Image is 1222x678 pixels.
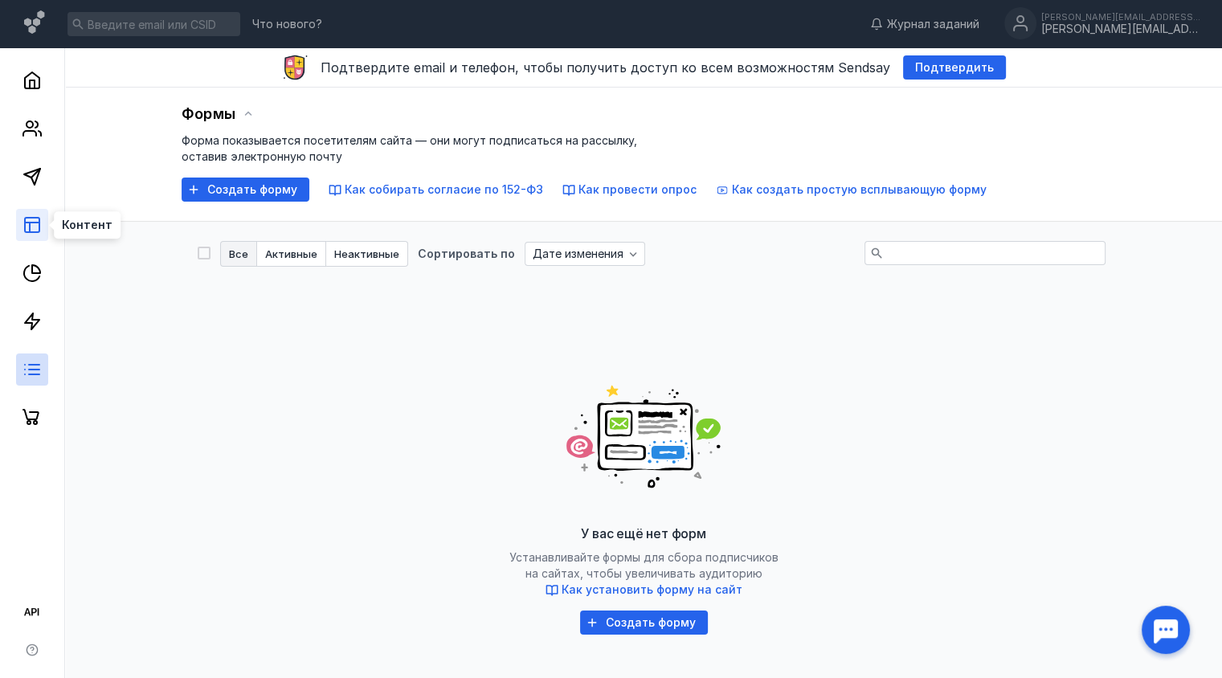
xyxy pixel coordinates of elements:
span: Создать форму [606,616,696,630]
button: Активные [257,241,326,267]
button: Дате изменения [525,242,645,266]
span: Как провести опрос [578,182,697,196]
div: Сортировать по [418,248,515,259]
a: Журнал заданий [862,16,987,32]
span: Устанавливайте формы для сбора подписчиков на сайтах, чтобы увеличивать аудиторию [483,550,804,598]
span: Создать форму [207,183,297,197]
button: Как создать простую всплывающую форму [716,182,987,198]
a: Что нового? [244,18,330,30]
span: Как создать простую всплывающую форму [732,182,987,196]
span: Неактивные [334,249,399,259]
button: Неактивные [326,241,408,267]
button: Подтвердить [903,55,1006,80]
button: Как собирать согласие по 152-ФЗ [329,182,543,198]
button: Все [220,241,257,267]
button: Как провести опрос [562,182,697,198]
span: Форма показывается посетителям сайта — они могут подписаться на рассылку, оставив электронную почту [182,133,637,163]
button: Создать форму [182,178,309,202]
span: Как установить форму на сайт [562,582,742,596]
span: Что нового? [252,18,322,30]
button: Как установить форму на сайт [546,582,742,598]
span: Все [229,249,248,259]
span: Активные [265,249,317,259]
span: Формы [182,105,235,122]
div: [PERSON_NAME][EMAIL_ADDRESS][DOMAIN_NAME] [1041,12,1202,22]
span: Дате изменения [533,247,623,261]
input: Введите email или CSID [67,12,240,36]
span: Подтвердить [915,61,994,75]
div: [PERSON_NAME][EMAIL_ADDRESS][DOMAIN_NAME] [1041,22,1202,36]
span: Журнал заданий [887,16,979,32]
span: Контент [62,219,112,231]
span: У вас ещё нет форм [581,525,705,541]
span: Подтвердите email и телефон, чтобы получить доступ ко всем возможностям Sendsay [321,59,890,76]
button: Создать форму [580,611,708,635]
span: Как собирать согласие по 152-ФЗ [345,182,543,196]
